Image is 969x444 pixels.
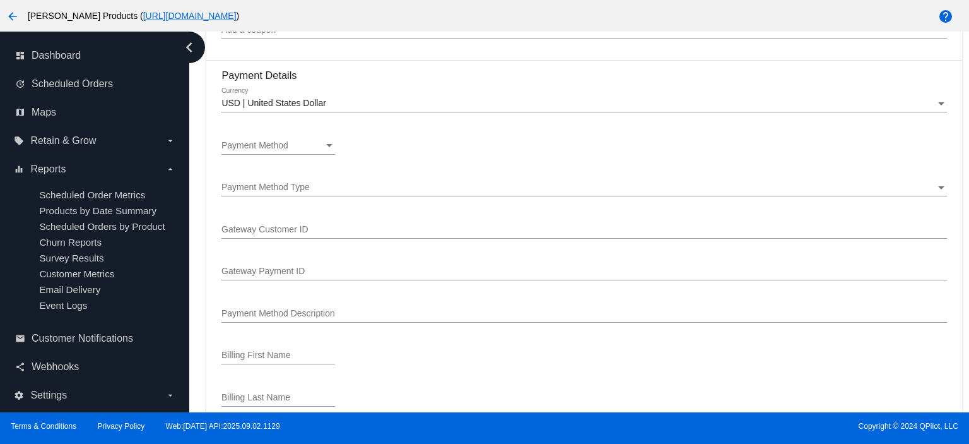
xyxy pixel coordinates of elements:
span: Webhooks [32,361,79,373]
input: Gateway Payment ID [221,267,946,277]
a: [URL][DOMAIN_NAME] [143,11,237,21]
span: Copyright © 2024 QPilot, LLC [495,422,958,431]
mat-icon: help [938,9,953,24]
span: Payment Method Type [221,182,310,192]
span: Reports [30,164,66,175]
a: Survey Results [39,253,103,263]
a: Products by Date Summary [39,205,156,216]
i: share [15,362,25,372]
span: USD | United States Dollar [221,98,326,108]
input: Gateway Customer ID [221,225,946,235]
mat-select: Payment Method [221,141,335,151]
a: Terms & Conditions [11,422,76,431]
a: update Scheduled Orders [15,74,175,94]
input: Billing Last Name [221,393,335,403]
a: dashboard Dashboard [15,45,175,66]
i: dashboard [15,51,25,61]
span: Customer Notifications [32,333,133,344]
span: [PERSON_NAME] Products ( ) [28,11,239,21]
a: Email Delivery [39,284,100,295]
span: Retain & Grow [30,135,96,147]
a: Customer Metrics [39,268,114,279]
span: Settings [30,390,67,401]
a: email Customer Notifications [15,328,175,349]
mat-icon: arrow_back [5,9,20,24]
i: settings [14,390,24,400]
i: equalizer [14,164,24,174]
a: share Webhooks [15,357,175,377]
i: arrow_drop_down [165,390,175,400]
mat-select: Payment Method Type [221,183,946,193]
a: Web:[DATE] API:2025.09.02.1129 [166,422,280,431]
h3: Payment Details [221,60,946,81]
span: Dashboard [32,50,81,61]
a: Churn Reports [39,237,102,248]
i: arrow_drop_down [165,164,175,174]
a: Privacy Policy [98,422,145,431]
i: arrow_drop_down [165,136,175,146]
a: map Maps [15,102,175,123]
a: Event Logs [39,300,87,311]
a: Scheduled Orders by Product [39,221,165,232]
a: Scheduled Order Metrics [39,189,145,200]
i: map [15,107,25,117]
i: update [15,79,25,89]
input: Billing First Name [221,351,335,361]
i: local_offer [14,136,24,146]
span: Payment Method [221,140,288,150]
mat-select: Currency [221,99,946,109]
i: email [15,333,25,344]
span: Maps [32,107,56,118]
input: Payment Method Description [221,309,946,319]
i: chevron_left [179,37,199,57]
span: Scheduled Orders [32,78,113,90]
